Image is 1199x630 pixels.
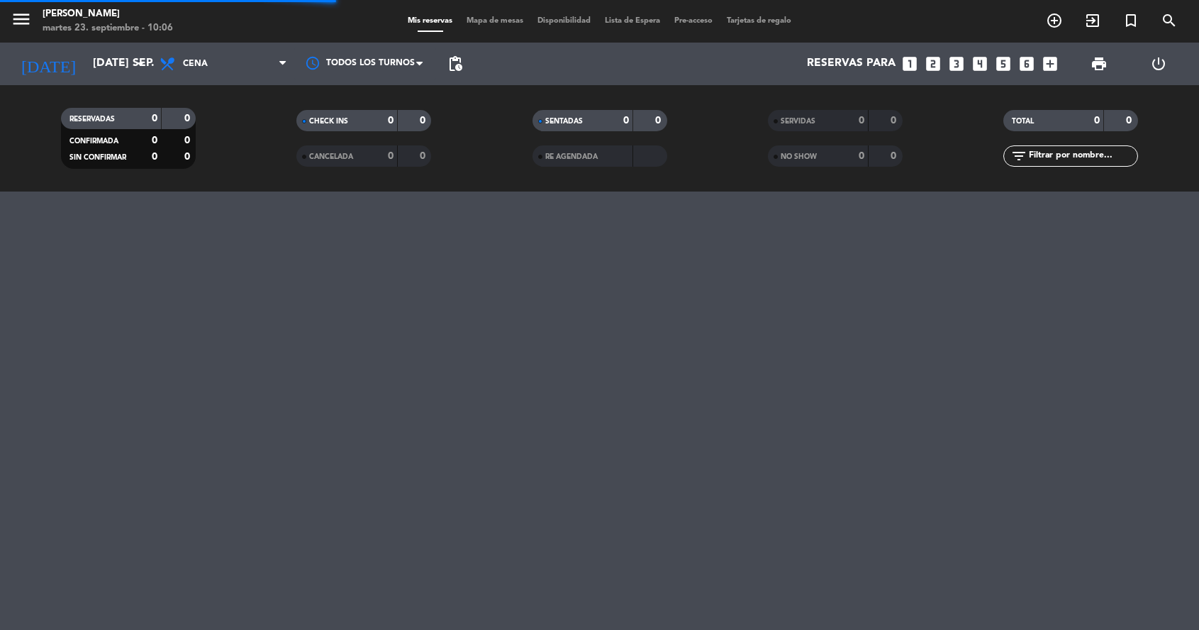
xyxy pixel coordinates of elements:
[152,152,157,162] strong: 0
[623,116,629,126] strong: 0
[545,153,598,160] span: RE AGENDADA
[891,151,899,161] strong: 0
[43,21,173,35] div: martes 23. septiembre - 10:06
[891,116,899,126] strong: 0
[924,55,942,73] i: looks_two
[781,153,817,160] span: NO SHOW
[447,55,464,72] span: pending_actions
[1017,55,1036,73] i: looks_6
[11,48,86,79] i: [DATE]
[859,116,864,126] strong: 0
[1150,55,1167,72] i: power_settings_new
[69,138,118,145] span: CONFIRMADA
[43,7,173,21] div: [PERSON_NAME]
[900,55,919,73] i: looks_one
[69,154,126,161] span: SIN CONFIRMAR
[388,116,394,126] strong: 0
[1129,43,1188,85] div: LOG OUT
[69,116,115,123] span: RESERVADAS
[530,17,598,25] span: Disponibilidad
[309,153,353,160] span: CANCELADA
[459,17,530,25] span: Mapa de mesas
[859,151,864,161] strong: 0
[420,116,428,126] strong: 0
[1122,12,1139,29] i: turned_in_not
[1126,116,1134,126] strong: 0
[1027,148,1137,164] input: Filtrar por nombre...
[947,55,966,73] i: looks_3
[720,17,798,25] span: Tarjetas de regalo
[1161,12,1178,29] i: search
[655,116,664,126] strong: 0
[598,17,667,25] span: Lista de Espera
[1010,148,1027,165] i: filter_list
[667,17,720,25] span: Pre-acceso
[184,114,193,123] strong: 0
[807,57,896,70] span: Reservas para
[183,59,208,69] span: Cena
[152,136,157,145] strong: 0
[1012,118,1034,125] span: TOTAL
[401,17,459,25] span: Mis reservas
[1094,116,1100,126] strong: 0
[545,118,583,125] span: SENTADAS
[781,118,815,125] span: SERVIDAS
[1091,55,1108,72] span: print
[132,55,149,72] i: arrow_drop_down
[994,55,1013,73] i: looks_5
[184,136,193,145] strong: 0
[971,55,989,73] i: looks_4
[11,9,32,35] button: menu
[420,151,428,161] strong: 0
[152,114,157,123] strong: 0
[388,151,394,161] strong: 0
[184,152,193,162] strong: 0
[1084,12,1101,29] i: exit_to_app
[1046,12,1063,29] i: add_circle_outline
[1041,55,1059,73] i: add_box
[309,118,348,125] span: CHECK INS
[11,9,32,30] i: menu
